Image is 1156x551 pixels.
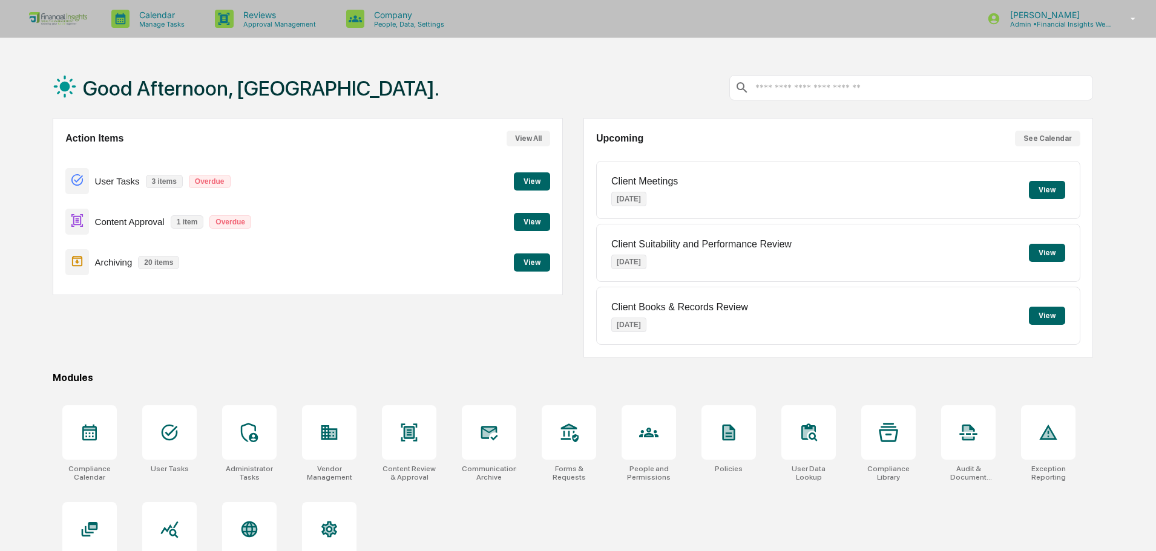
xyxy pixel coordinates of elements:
div: Content Review & Approval [382,465,436,481]
p: 1 item [171,215,204,229]
p: Reviews [234,10,322,20]
h2: Upcoming [596,133,643,144]
div: User Tasks [151,465,189,473]
a: View [514,256,550,267]
p: Overdue [189,175,231,188]
button: View [514,213,550,231]
div: People and Permissions [622,465,676,481]
div: Policies [715,465,743,473]
p: Archiving [95,257,133,267]
p: Company [364,10,450,20]
div: Forms & Requests [542,465,596,481]
p: Content Approval [95,217,165,227]
p: Client Books & Records Review [611,302,748,313]
div: Vendor Management [302,465,356,481]
button: View [1029,244,1065,262]
div: Communications Archive [462,465,516,481]
p: Client Meetings [611,176,678,187]
p: Overdue [209,215,251,229]
p: [PERSON_NAME] [1000,10,1113,20]
p: [DATE] [611,318,646,332]
button: View [1029,307,1065,325]
p: Client Suitability and Performance Review [611,239,792,250]
p: 3 items [146,175,183,188]
h2: Action Items [65,133,123,144]
div: User Data Lookup [781,465,836,481]
div: Exception Reporting [1021,465,1076,481]
div: Compliance Library [861,465,916,481]
button: View [514,172,550,191]
div: Administrator Tasks [222,465,277,481]
button: See Calendar [1015,131,1080,146]
p: Manage Tasks [130,20,191,28]
a: View [514,215,550,227]
a: View [514,175,550,186]
p: User Tasks [95,176,140,186]
p: Admin • Financial Insights Wealth Management [1000,20,1113,28]
p: Approval Management [234,20,322,28]
p: People, Data, Settings [364,20,450,28]
button: View [1029,181,1065,199]
p: Calendar [130,10,191,20]
h1: Good Afternoon, [GEOGRAPHIC_DATA]. [83,76,439,100]
button: View All [507,131,550,146]
div: Modules [53,372,1093,383]
div: Audit & Document Logs [941,465,996,481]
p: 20 items [138,256,179,269]
div: Compliance Calendar [62,465,117,481]
p: [DATE] [611,255,646,269]
iframe: Open customer support [1117,511,1150,544]
button: View [514,253,550,272]
p: [DATE] [611,192,646,206]
img: logo [29,12,87,25]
